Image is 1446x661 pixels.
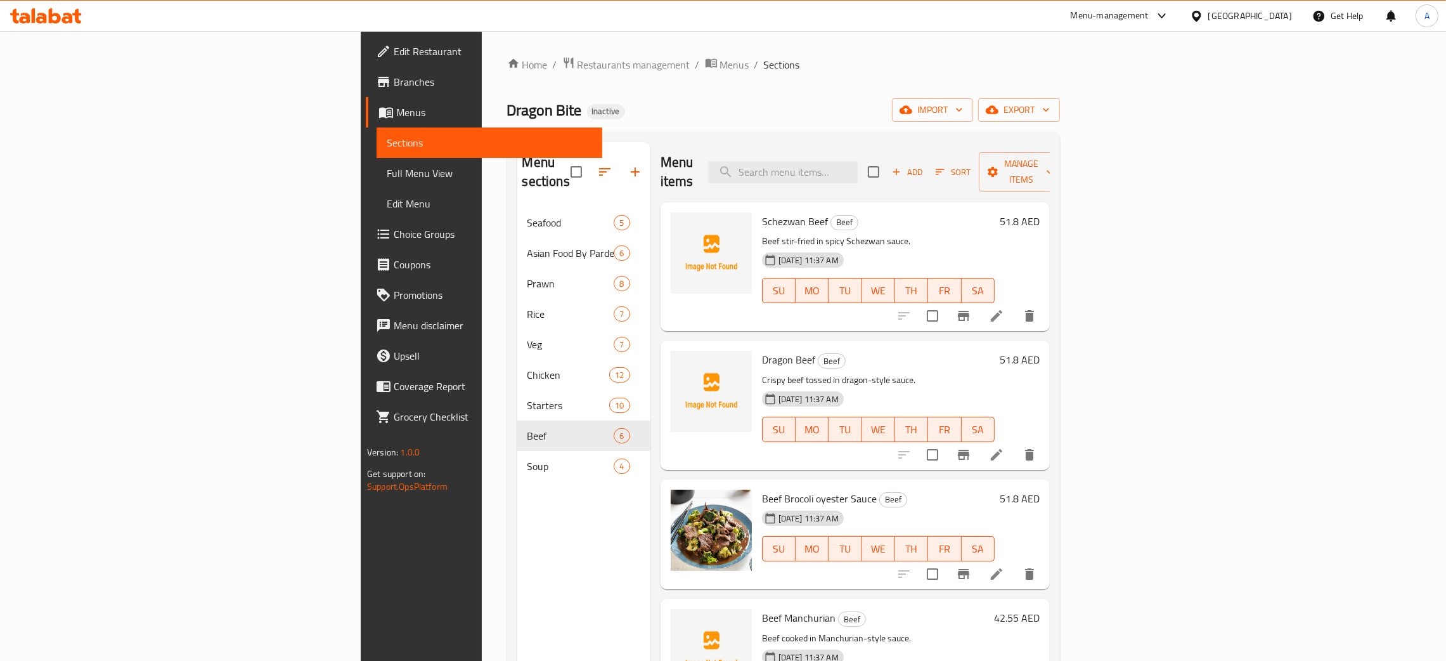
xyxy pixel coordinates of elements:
span: TH [900,282,923,300]
div: items [609,367,629,383]
span: 6 [614,430,629,442]
span: 10 [610,400,629,412]
img: Dragon Beef [671,351,752,432]
button: TH [895,417,928,442]
span: Coverage Report [394,379,592,394]
h6: 42.55 AED [994,609,1040,627]
span: 8 [614,278,629,290]
span: TU [834,540,856,558]
div: Soup [527,459,614,474]
span: Beef [527,428,614,443]
button: FR [928,536,961,561]
h6: 51.8 AED [1000,490,1040,507]
a: Promotions [366,280,602,310]
span: SA [967,540,990,558]
span: Get support on: [367,466,425,482]
a: Coverage Report [366,371,602,402]
a: Edit menu item [989,566,1004,582]
span: FR [933,421,956,439]
button: WE [862,536,895,561]
img: Schezwan Beef [671,213,752,294]
span: [DATE] 11:37 AM [773,393,844,405]
button: SA [962,278,995,303]
button: import [892,98,973,122]
span: Select section [860,159,887,185]
a: Choice Groups [366,219,602,249]
span: 6 [614,247,629,259]
button: TH [895,536,928,561]
button: FR [928,278,961,303]
span: [DATE] 11:37 AM [773,254,844,266]
span: Edit Restaurant [394,44,592,59]
a: Sections [377,128,602,158]
span: Restaurants management [578,57,690,72]
button: TU [829,278,862,303]
button: Sort [933,162,974,182]
button: SU [762,417,796,442]
p: Beef stir-fried in spicy Schezwan sauce. [762,233,995,249]
span: Choice Groups [394,226,592,242]
span: Version: [367,444,398,461]
span: Sort sections [590,157,620,187]
span: Full Menu View [387,166,592,181]
button: Manage items [979,152,1064,192]
a: Upsell [366,341,602,371]
div: Veg [527,337,614,352]
li: / [754,57,759,72]
div: Asian Food By Pardesi Darbar6 [517,238,650,268]
a: Support.OpsPlatform [367,478,448,495]
div: items [614,459,629,474]
span: Beef [880,492,907,507]
button: WE [862,417,895,442]
span: Select to update [919,561,946,587]
span: TU [834,421,856,439]
button: Branch-specific-item [948,440,979,470]
span: TU [834,282,856,300]
span: Coupons [394,257,592,272]
span: TH [900,540,923,558]
button: TH [895,278,928,303]
a: Coupons [366,249,602,280]
span: Select all sections [563,159,590,185]
span: 1.0.0 [400,444,420,461]
a: Edit menu item [989,447,1004,462]
span: export [988,102,1050,118]
button: Branch-specific-item [948,301,979,331]
span: Rice [527,306,614,322]
button: SA [962,536,995,561]
div: Beef [838,612,866,627]
div: Veg7 [517,329,650,360]
div: [GEOGRAPHIC_DATA] [1208,9,1292,23]
span: Select to update [919,442,946,468]
span: MO [801,540,823,558]
div: items [614,245,629,261]
img: Beef Brocoli oyester Sauce [671,490,752,571]
a: Menu disclaimer [366,310,602,341]
a: Full Menu View [377,158,602,188]
button: TU [829,536,862,561]
button: export [978,98,1060,122]
span: Prawn [527,276,614,291]
div: items [614,428,629,443]
span: MO [801,282,823,300]
div: items [609,398,629,413]
span: Beef Manchurian [762,608,836,627]
span: MO [801,421,823,439]
span: Asian Food By Pardesi Darbar [527,245,614,261]
span: Seafood [527,215,614,230]
div: Soup4 [517,451,650,481]
span: [DATE] 11:37 AM [773,513,844,525]
span: WE [867,421,890,439]
span: Menu disclaimer [394,318,592,333]
div: items [614,215,629,230]
div: Rice7 [517,299,650,329]
input: search [708,161,858,183]
button: delete [1014,440,1045,470]
span: Menus [720,57,749,72]
div: Beef6 [517,421,650,451]
div: Beef [830,215,858,230]
span: Beef Brocoli oyester Sauce [762,489,877,508]
span: 12 [610,369,629,381]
